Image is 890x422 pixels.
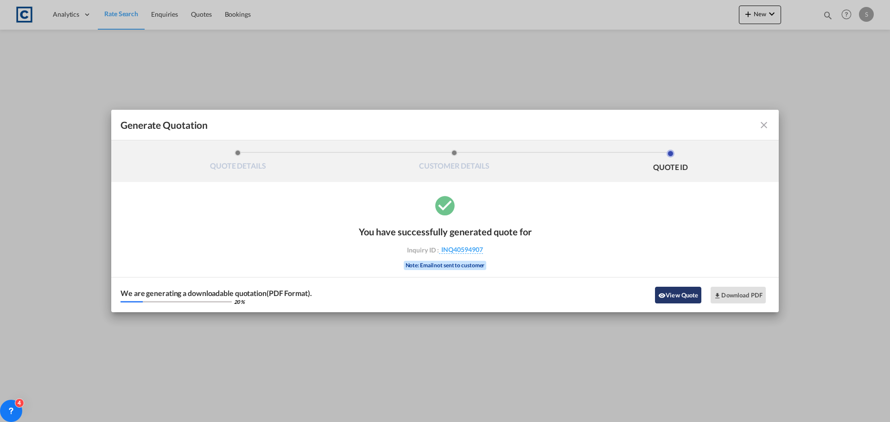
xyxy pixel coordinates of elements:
[439,246,483,254] span: INQ40594907
[655,287,701,303] button: icon-eyeView Quote
[359,226,532,237] div: You have successfully generated quote for
[433,194,457,217] md-icon: icon-checkbox-marked-circle
[234,299,245,304] div: 20 %
[130,150,346,175] li: QUOTE DETAILS
[121,119,208,131] span: Generate Quotation
[121,290,312,297] div: We are generating a downloadable quotation(PDF Format).
[714,292,721,299] md-icon: icon-download
[346,150,563,175] li: CUSTOMER DETAILS
[711,287,766,303] button: Download PDF
[562,150,779,175] li: QUOTE ID
[658,292,666,299] md-icon: icon-eye
[758,120,769,131] md-icon: icon-close fg-AAA8AD cursor m-0
[111,110,779,312] md-dialog: Generate QuotationQUOTE ...
[404,261,487,270] div: Note: Email not sent to customer
[391,246,499,254] div: Inquiry ID :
